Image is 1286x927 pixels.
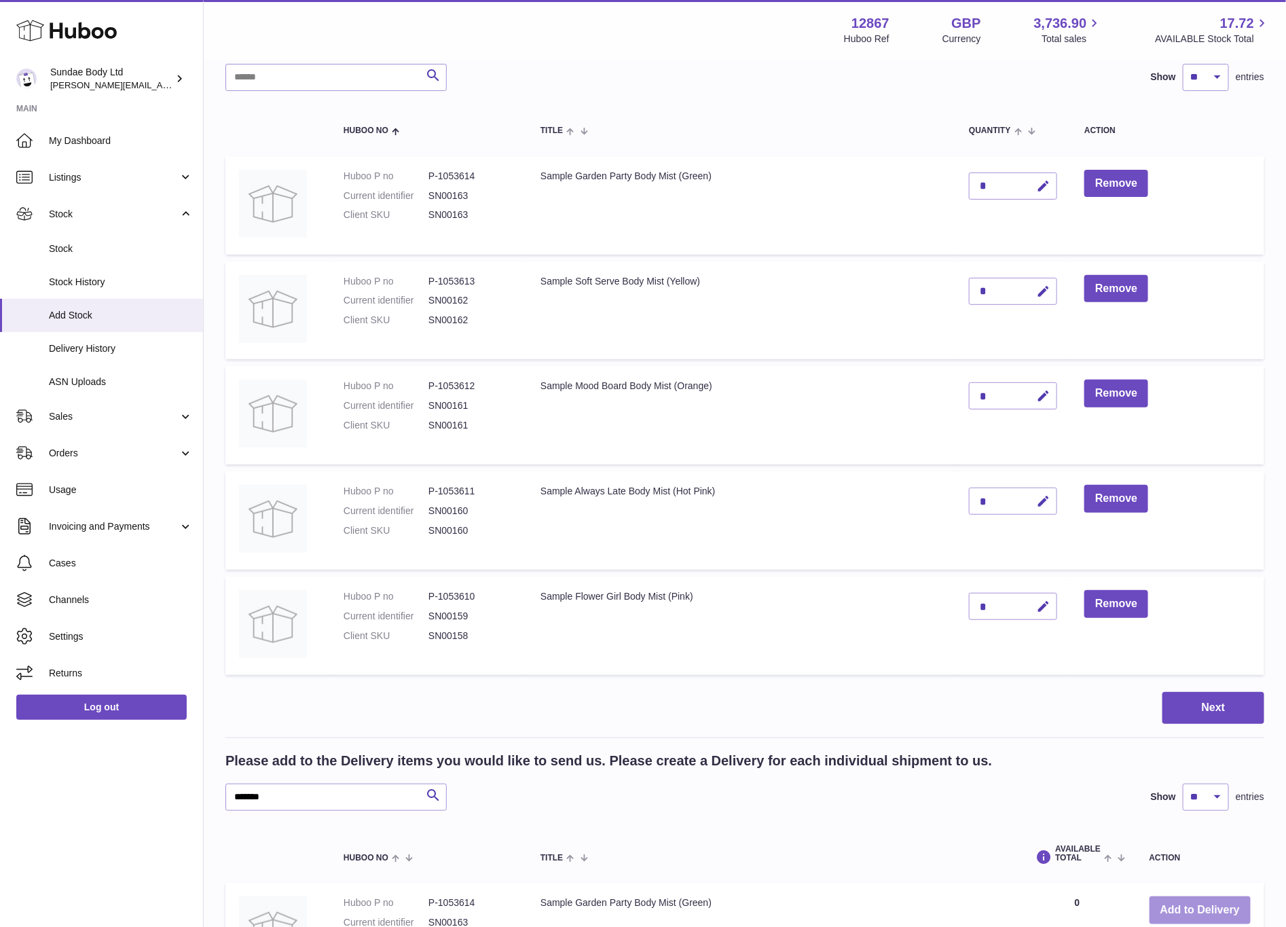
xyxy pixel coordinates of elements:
[527,471,955,570] td: Sample Always Late Body Mist (Hot Pink)
[50,79,272,90] span: [PERSON_NAME][EMAIL_ADDRESS][DOMAIN_NAME]
[428,419,513,432] dd: SN00161
[428,630,513,642] dd: SN00158
[344,399,428,412] dt: Current identifier
[1162,692,1264,724] button: Next
[1055,845,1101,862] span: AVAILABLE Total
[1151,790,1176,803] label: Show
[49,667,193,680] span: Returns
[527,577,955,675] td: Sample Flower Girl Body Mist (Pink)
[428,208,513,221] dd: SN00163
[16,695,187,719] a: Log out
[851,14,889,33] strong: 12867
[1084,275,1148,303] button: Remove
[428,505,513,517] dd: SN00160
[344,590,428,603] dt: Huboo P no
[344,854,388,862] span: Huboo no
[1150,854,1251,862] div: Action
[1042,33,1102,46] span: Total sales
[239,380,307,448] img: Sample Mood Board Body Mist (Orange)
[428,590,513,603] dd: P-1053610
[49,557,193,570] span: Cases
[428,170,513,183] dd: P-1053614
[540,854,563,862] span: Title
[428,399,513,412] dd: SN00161
[527,156,955,255] td: Sample Garden Party Body Mist (Green)
[344,505,428,517] dt: Current identifier
[49,520,179,533] span: Invoicing and Payments
[49,276,193,289] span: Stock History
[344,275,428,288] dt: Huboo P no
[1155,14,1270,46] a: 17.72 AVAILABLE Stock Total
[428,610,513,623] dd: SN00159
[344,189,428,202] dt: Current identifier
[344,419,428,432] dt: Client SKU
[428,896,513,909] dd: P-1053614
[1084,126,1251,135] div: Action
[49,447,179,460] span: Orders
[1084,590,1148,618] button: Remove
[527,261,955,360] td: Sample Soft Serve Body Mist (Yellow)
[428,524,513,537] dd: SN00160
[844,33,889,46] div: Huboo Ref
[942,33,981,46] div: Currency
[239,485,307,553] img: Sample Always Late Body Mist (Hot Pink)
[428,189,513,202] dd: SN00163
[239,170,307,238] img: Sample Garden Party Body Mist (Green)
[969,126,1010,135] span: Quantity
[344,896,428,909] dt: Huboo P no
[49,309,193,322] span: Add Stock
[428,485,513,498] dd: P-1053611
[344,610,428,623] dt: Current identifier
[540,126,563,135] span: Title
[344,314,428,327] dt: Client SKU
[49,630,193,643] span: Settings
[1034,14,1087,33] span: 3,736.90
[1155,33,1270,46] span: AVAILABLE Stock Total
[49,171,179,184] span: Listings
[1236,790,1264,803] span: entries
[344,485,428,498] dt: Huboo P no
[239,590,307,658] img: Sample Flower Girl Body Mist (Pink)
[1220,14,1254,33] span: 17.72
[951,14,980,33] strong: GBP
[1236,71,1264,84] span: entries
[1151,71,1176,84] label: Show
[49,594,193,606] span: Channels
[1150,896,1251,924] button: Add to Delivery
[49,484,193,496] span: Usage
[428,380,513,393] dd: P-1053612
[225,752,992,770] h2: Please add to the Delivery items you would like to send us. Please create a Delivery for each ind...
[344,170,428,183] dt: Huboo P no
[16,69,37,89] img: dianne@sundaebody.com
[1034,14,1103,46] a: 3,736.90 Total sales
[428,275,513,288] dd: P-1053613
[1084,485,1148,513] button: Remove
[239,275,307,343] img: Sample Soft Serve Body Mist (Yellow)
[49,208,179,221] span: Stock
[50,66,172,92] div: Sundae Body Ltd
[344,630,428,642] dt: Client SKU
[428,314,513,327] dd: SN00162
[1084,170,1148,198] button: Remove
[527,366,955,465] td: Sample Mood Board Body Mist (Orange)
[344,524,428,537] dt: Client SKU
[428,294,513,307] dd: SN00162
[49,342,193,355] span: Delivery History
[49,134,193,147] span: My Dashboard
[344,126,388,135] span: Huboo no
[49,410,179,423] span: Sales
[344,294,428,307] dt: Current identifier
[344,380,428,393] dt: Huboo P no
[344,208,428,221] dt: Client SKU
[49,242,193,255] span: Stock
[1084,380,1148,407] button: Remove
[49,376,193,388] span: ASN Uploads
